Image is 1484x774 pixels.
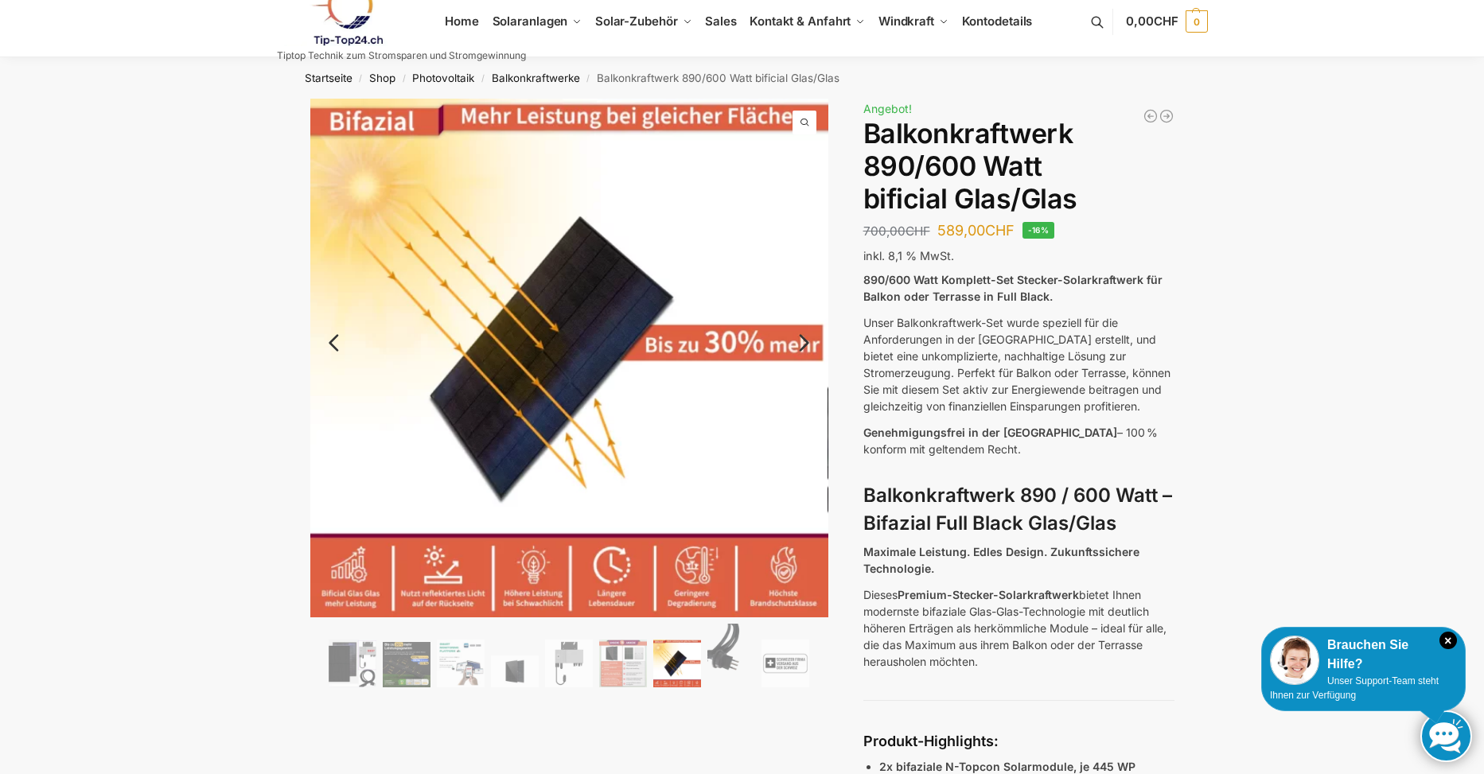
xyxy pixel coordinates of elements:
[1270,675,1439,701] span: Unser Support-Team steht Ihnen zur Verfügung
[369,72,395,84] a: Shop
[863,224,930,239] bdi: 700,00
[595,14,678,29] span: Solar-Zubehör
[863,733,999,749] strong: Produkt-Highlights:
[383,642,430,687] img: Balkonkraftwerk 890/600 Watt bificial Glas/Glas – Bild 2
[1154,14,1178,29] span: CHF
[863,426,1158,456] span: – 100 % konform mit geltendem Recht.
[491,655,539,687] img: Maysun
[492,72,580,84] a: Balkonkraftwerke
[863,273,1163,303] strong: 890/600 Watt Komplett-Set Stecker-Solarkraftwerk für Balkon oder Terrasse in Full Black.
[898,588,1079,601] strong: Premium-Stecker-Solarkraftwerk
[493,14,568,29] span: Solaranlagen
[863,586,1174,670] p: Dieses bietet Ihnen modernste bifaziale Glas-Glas-Technologie mit deutlich höheren Erträgen als h...
[653,640,701,687] img: Bificial 30 % mehr Leistung
[937,222,1015,239] bdi: 589,00
[329,640,376,687] img: Bificiales Hochleistungsmodul
[863,118,1174,215] h1: Balkonkraftwerk 890/600 Watt bificial Glas/Glas
[545,640,593,687] img: Balkonkraftwerk 890/600 Watt bificial Glas/Glas – Bild 5
[863,545,1139,575] strong: Maximale Leistung. Edles Design. Zukunftssichere Technologie.
[705,14,737,29] span: Sales
[750,14,851,29] span: Kontakt & Anfahrt
[1186,10,1208,33] span: 0
[863,484,1172,535] strong: Balkonkraftwerk 890 / 600 Watt – Bifazial Full Black Glas/Glas
[277,57,1208,99] nav: Breadcrumb
[761,640,809,687] img: Balkonkraftwerk 890/600 Watt bificial Glas/Glas – Bild 9
[863,102,912,115] span: Angebot!
[878,14,934,29] span: Windkraft
[863,314,1174,414] p: Unser Balkonkraftwerk-Set wurde speziell für die Anforderungen in der [GEOGRAPHIC_DATA] erstellt,...
[395,72,412,85] span: /
[985,222,1015,239] span: CHF
[1270,636,1319,685] img: Customer service
[352,72,369,85] span: /
[906,224,930,239] span: CHF
[1126,14,1178,29] span: 0,00
[1143,108,1159,124] a: 890/600 Watt Solarkraftwerk + 2,7 KW Batteriespeicher Genehmigungsfrei
[707,624,755,687] img: Anschlusskabel-3meter_schweizer-stecker
[599,640,647,687] img: Bificial im Vergleich zu billig Modulen
[863,426,1117,439] span: Genehmigungsfrei in der [GEOGRAPHIC_DATA]
[580,72,597,85] span: /
[474,72,491,85] span: /
[1159,108,1174,124] a: Steckerkraftwerk 890/600 Watt, mit Ständer für Terrasse inkl. Lieferung
[1439,632,1457,649] i: Schließen
[863,249,954,263] span: inkl. 8,1 % MwSt.
[277,51,526,60] p: Tiptop Technik zum Stromsparen und Stromgewinnung
[437,640,485,687] img: Balkonkraftwerk 890/600 Watt bificial Glas/Glas – Bild 3
[305,72,352,84] a: Startseite
[412,72,474,84] a: Photovoltaik
[962,14,1033,29] span: Kontodetails
[1270,636,1457,674] div: Brauchen Sie Hilfe?
[1022,222,1055,239] span: -16%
